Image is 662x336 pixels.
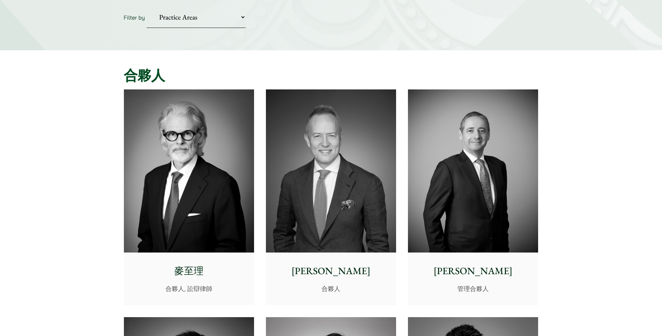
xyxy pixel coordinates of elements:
a: 麥至理 合夥人, 訟辯律師 [124,89,254,305]
p: 管理合夥人 [414,284,533,293]
a: [PERSON_NAME] 合夥人 [266,89,396,305]
h2: 合夥人 [124,67,538,84]
p: 合夥人 [272,284,390,293]
p: [PERSON_NAME] [414,264,533,278]
label: Filter by [124,14,145,21]
p: 麥至理 [129,264,248,278]
p: [PERSON_NAME] [272,264,390,278]
a: [PERSON_NAME] 管理合夥人 [408,89,538,305]
p: 合夥人, 訟辯律師 [129,284,248,293]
